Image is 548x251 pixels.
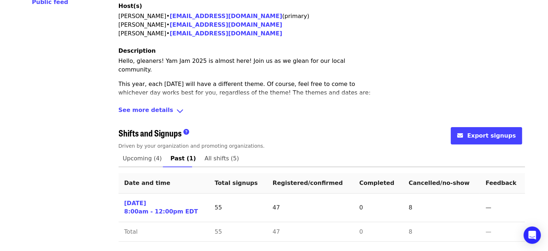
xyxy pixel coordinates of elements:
[119,126,182,139] span: Shifts and Signups
[119,106,173,116] span: See more details
[119,57,371,74] p: Hello, gleaners! Yam Jam 2025 is almost here! Join us as we glean for our local community.
[359,179,394,186] span: Completed
[209,222,267,242] td: 55
[119,13,309,37] span: [PERSON_NAME] • (primary) [PERSON_NAME] • [PERSON_NAME] •
[457,132,463,139] i: envelope icon
[119,143,265,149] span: Driven by your organization and promoting organizations.
[119,106,525,116] div: See more detailsangle-down icon
[200,150,244,167] a: All shifts (5)
[176,106,184,116] i: angle-down icon
[119,80,371,97] p: This year, each [DATE] will have a different theme. Of course, feel free to come to whichever day...
[353,222,403,242] td: 0
[353,194,403,222] td: 0
[124,179,170,186] span: Date and time
[451,127,522,144] button: envelope iconExport signups
[480,194,525,222] td: —
[267,194,353,222] td: 47
[272,179,343,186] span: Registered/confirmed
[480,222,525,242] td: —
[485,179,516,186] span: Feedback
[170,153,196,164] span: Past (1)
[170,21,282,28] a: [EMAIL_ADDRESS][DOMAIN_NAME]
[166,150,200,167] a: Past (1)
[403,222,480,242] td: 8
[119,150,166,167] a: Upcoming (4)
[403,194,480,222] td: 8
[123,153,162,164] span: Upcoming (4)
[215,179,258,186] span: Total signups
[170,13,282,20] a: [EMAIL_ADDRESS][DOMAIN_NAME]
[209,194,267,222] td: 55
[267,222,353,242] td: 47
[124,199,198,216] a: [DATE]8:00am - 12:00pm EDT
[524,226,541,244] div: Open Intercom Messenger
[170,30,282,37] a: [EMAIL_ADDRESS][DOMAIN_NAME]
[205,153,239,164] span: All shifts (5)
[409,179,469,186] span: Cancelled/no-show
[119,3,142,9] span: Host(s)
[124,228,138,235] span: Total
[183,129,189,135] i: question-circle icon
[119,47,156,54] span: Description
